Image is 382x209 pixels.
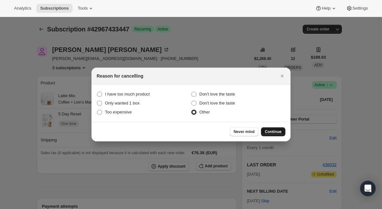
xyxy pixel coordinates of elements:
[10,4,35,13] button: Analytics
[261,127,285,136] button: Continue
[311,4,341,13] button: Help
[234,129,255,134] span: Never mind
[352,6,368,11] span: Settings
[78,6,88,11] span: Tools
[199,101,235,105] span: Don't love the taste
[14,6,31,11] span: Analytics
[105,110,132,114] span: Too expensive
[74,4,98,13] button: Tools
[360,181,376,196] div: Open Intercom Messenger
[105,101,140,105] span: Only wanted 1 box
[342,4,372,13] button: Settings
[199,110,210,114] span: Other
[265,129,282,134] span: Continue
[36,4,73,13] button: Subscriptions
[322,6,330,11] span: Help
[97,73,143,79] h2: Reason for cancelling
[278,71,287,80] button: Close
[199,92,235,96] span: Don't love the taste
[40,6,69,11] span: Subscriptions
[230,127,258,136] button: Never mind
[105,92,150,96] span: I have too much product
